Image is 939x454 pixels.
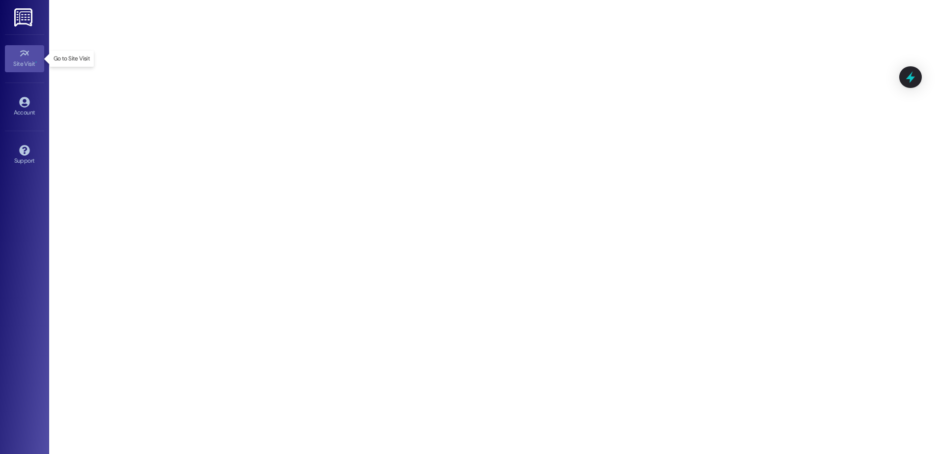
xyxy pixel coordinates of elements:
a: Account [5,94,44,120]
a: Site Visit • [5,45,44,72]
span: • [35,59,37,66]
p: Go to Site Visit [54,55,90,63]
img: ResiDesk Logo [14,8,34,27]
a: Support [5,142,44,169]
